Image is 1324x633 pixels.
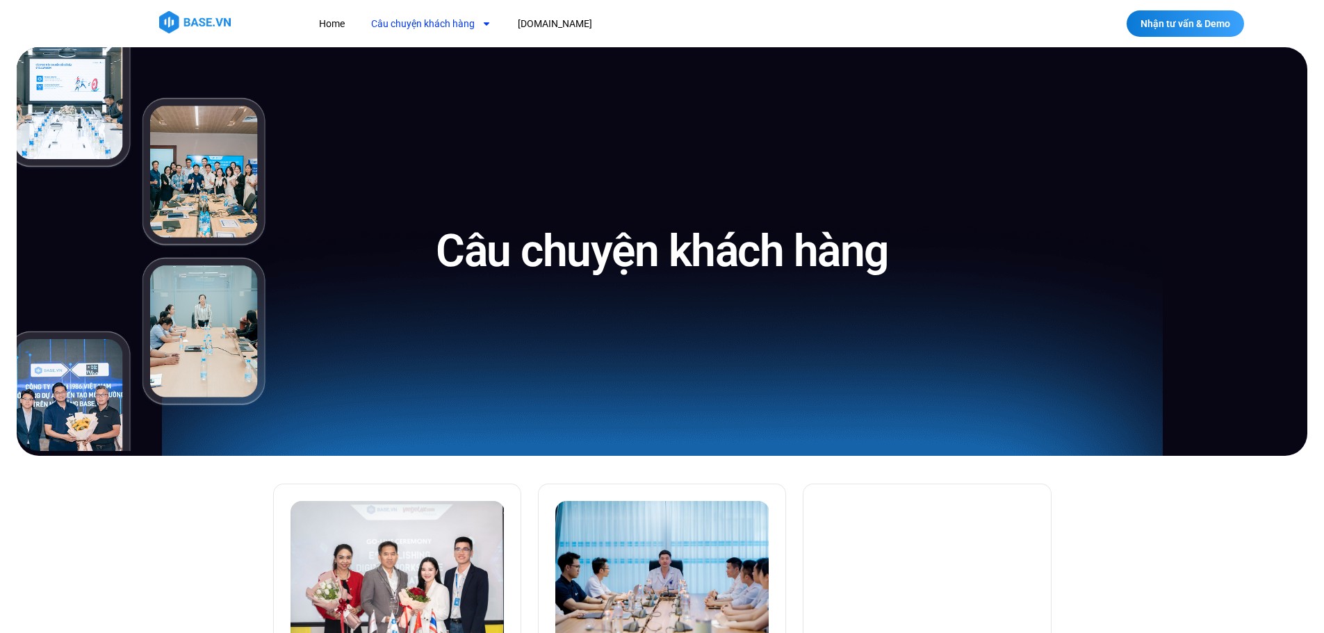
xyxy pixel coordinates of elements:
a: [DOMAIN_NAME] [507,11,603,37]
nav: Menu [309,11,847,37]
a: Home [309,11,355,37]
span: Nhận tư vấn & Demo [1141,19,1230,28]
a: Câu chuyện khách hàng [361,11,502,37]
h1: Câu chuyện khách hàng [436,222,888,280]
a: Nhận tư vấn & Demo [1127,10,1244,37]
